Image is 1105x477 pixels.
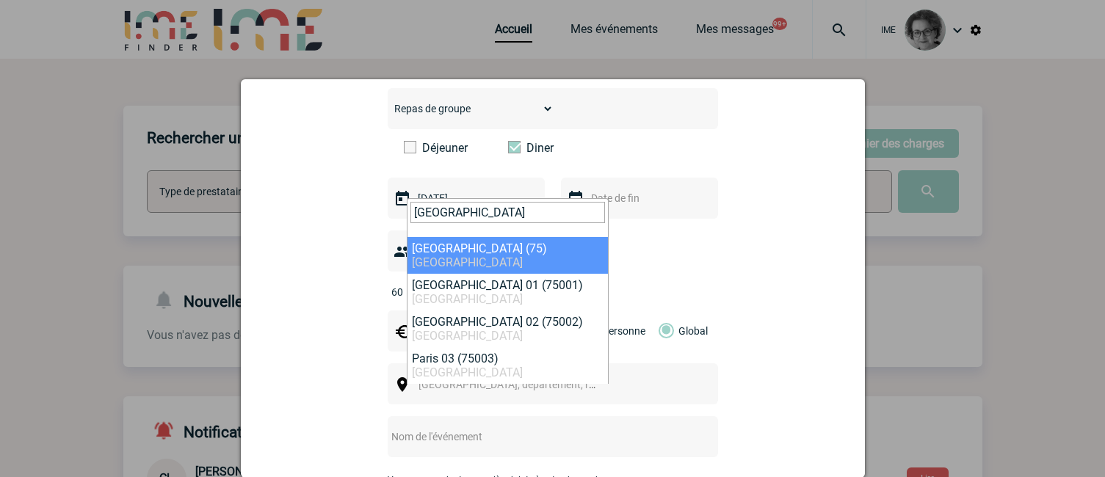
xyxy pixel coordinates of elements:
[412,365,523,379] span: [GEOGRAPHIC_DATA]
[388,427,679,446] input: Nom de l'événement
[419,379,623,390] span: [GEOGRAPHIC_DATA], département, région...
[404,141,488,155] label: Déjeuner
[388,283,526,302] input: Nombre de participants
[407,274,608,310] li: [GEOGRAPHIC_DATA] 01 (75001)
[508,141,593,155] label: Diner
[412,255,523,269] span: [GEOGRAPHIC_DATA]
[407,237,608,274] li: [GEOGRAPHIC_DATA] (75)
[407,310,608,347] li: [GEOGRAPHIC_DATA] 02 (75002)
[659,310,668,352] label: Global
[412,292,523,306] span: [GEOGRAPHIC_DATA]
[407,347,608,384] li: Paris 03 (75003)
[414,189,515,208] input: Date de début
[412,329,523,343] span: [GEOGRAPHIC_DATA]
[587,189,689,208] input: Date de fin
